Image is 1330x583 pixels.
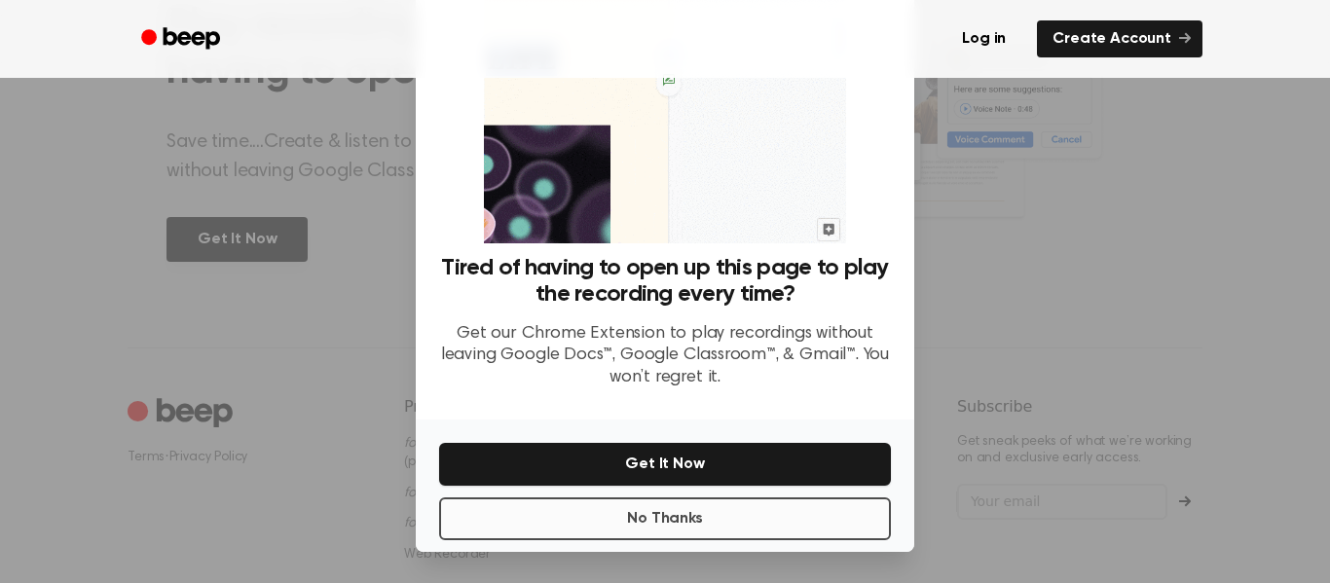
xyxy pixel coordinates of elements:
p: Get our Chrome Extension to play recordings without leaving Google Docs™, Google Classroom™, & Gm... [439,323,891,389]
button: No Thanks [439,497,891,540]
h3: Tired of having to open up this page to play the recording every time? [439,255,891,308]
button: Get It Now [439,443,891,486]
a: Log in [942,17,1025,61]
a: Beep [128,20,238,58]
a: Create Account [1037,20,1202,57]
